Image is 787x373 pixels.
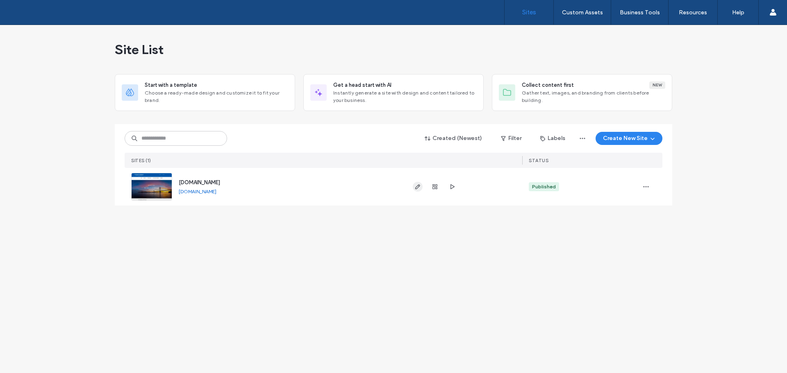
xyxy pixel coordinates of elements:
[562,9,603,16] label: Custom Assets
[179,179,220,185] a: [DOMAIN_NAME]
[145,81,197,89] span: Start with a template
[115,74,295,111] div: Start with a templateChoose a ready-made design and customize it to fit your brand.
[179,188,216,194] a: [DOMAIN_NAME]
[529,158,548,163] span: STATUS
[596,132,662,145] button: Create New Site
[522,9,536,16] label: Sites
[522,89,665,104] span: Gather text, images, and branding from clients before building.
[333,89,477,104] span: Instantly generate a site with design and content tailored to your business.
[333,81,391,89] span: Get a head start with AI
[418,132,489,145] button: Created (Newest)
[492,74,672,111] div: Collect content firstNewGather text, images, and branding from clients before building.
[620,9,660,16] label: Business Tools
[115,41,164,58] span: Site List
[679,9,707,16] label: Resources
[18,6,35,13] span: Help
[145,89,288,104] span: Choose a ready-made design and customize it to fit your brand.
[522,81,574,89] span: Collect content first
[131,158,151,163] span: SITES (1)
[732,9,744,16] label: Help
[303,74,484,111] div: Get a head start with AIInstantly generate a site with design and content tailored to your business.
[493,132,530,145] button: Filter
[533,132,573,145] button: Labels
[649,81,665,89] div: New
[532,183,556,190] div: Published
